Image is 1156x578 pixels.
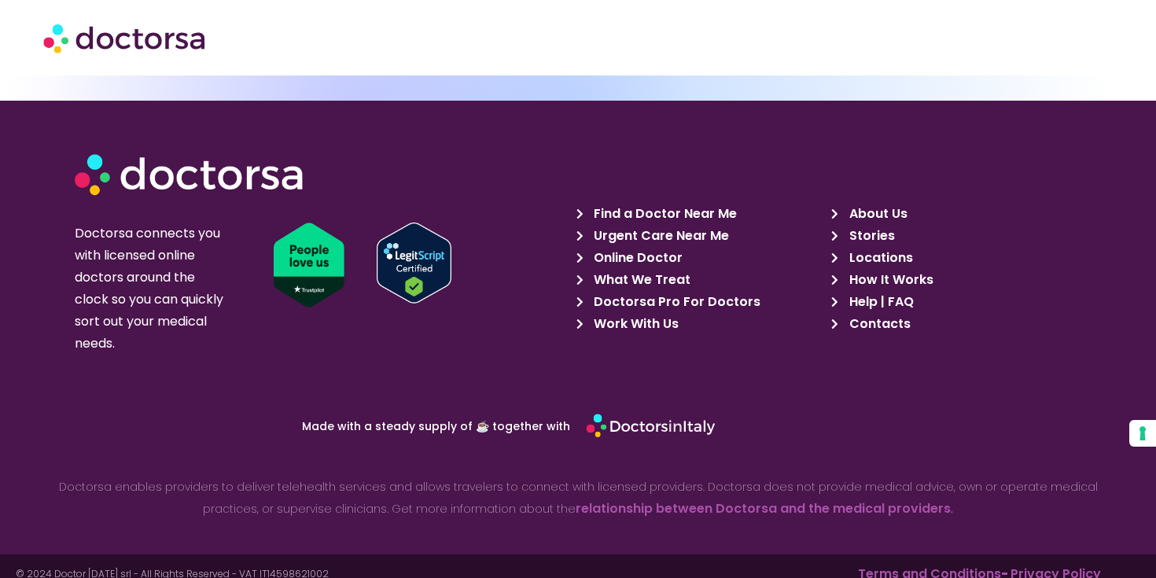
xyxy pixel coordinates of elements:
a: About Us [831,203,1077,225]
a: Urgent Care Near Me [576,225,823,247]
a: What We Treat [576,269,823,291]
span: What We Treat [590,269,690,291]
strong: . [951,501,953,517]
a: Help | FAQ [831,291,1077,313]
span: Urgent Care Near Me [590,225,729,247]
span: Find a Doctor Near Me [590,203,737,225]
span: How It Works [845,269,933,291]
a: Find a Doctor Near Me [576,203,823,225]
a: Stories [831,225,1077,247]
span: Doctorsa Pro For Doctors [590,291,760,313]
p: Made with a steady supply of ☕ together with [155,421,570,432]
img: Verify Approval for www.doctorsa.com [377,223,451,304]
span: Online Doctor [590,247,683,269]
span: Contacts [845,313,911,335]
a: relationship between Doctorsa and the medical providers [576,499,951,517]
a: Locations [831,247,1077,269]
a: Work With Us [576,313,823,335]
button: Your consent preferences for tracking technologies [1129,420,1156,447]
a: Online Doctor [576,247,823,269]
span: Locations [845,247,913,269]
span: Work With Us [590,313,679,335]
a: Doctorsa Pro For Doctors [576,291,823,313]
a: Verify LegitScript Approval for www.doctorsa.com [377,223,587,304]
p: Doctorsa connects you with licensed online doctors around the clock so you can quickly sort out y... [75,223,230,355]
span: Help | FAQ [845,291,914,313]
a: How It Works [831,269,1077,291]
p: Doctorsa enables providers to deliver telehealth services and allows travelers to connect with li... [42,476,1114,520]
a: Contacts [831,313,1077,335]
span: About Us [845,203,907,225]
span: Stories [845,225,895,247]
